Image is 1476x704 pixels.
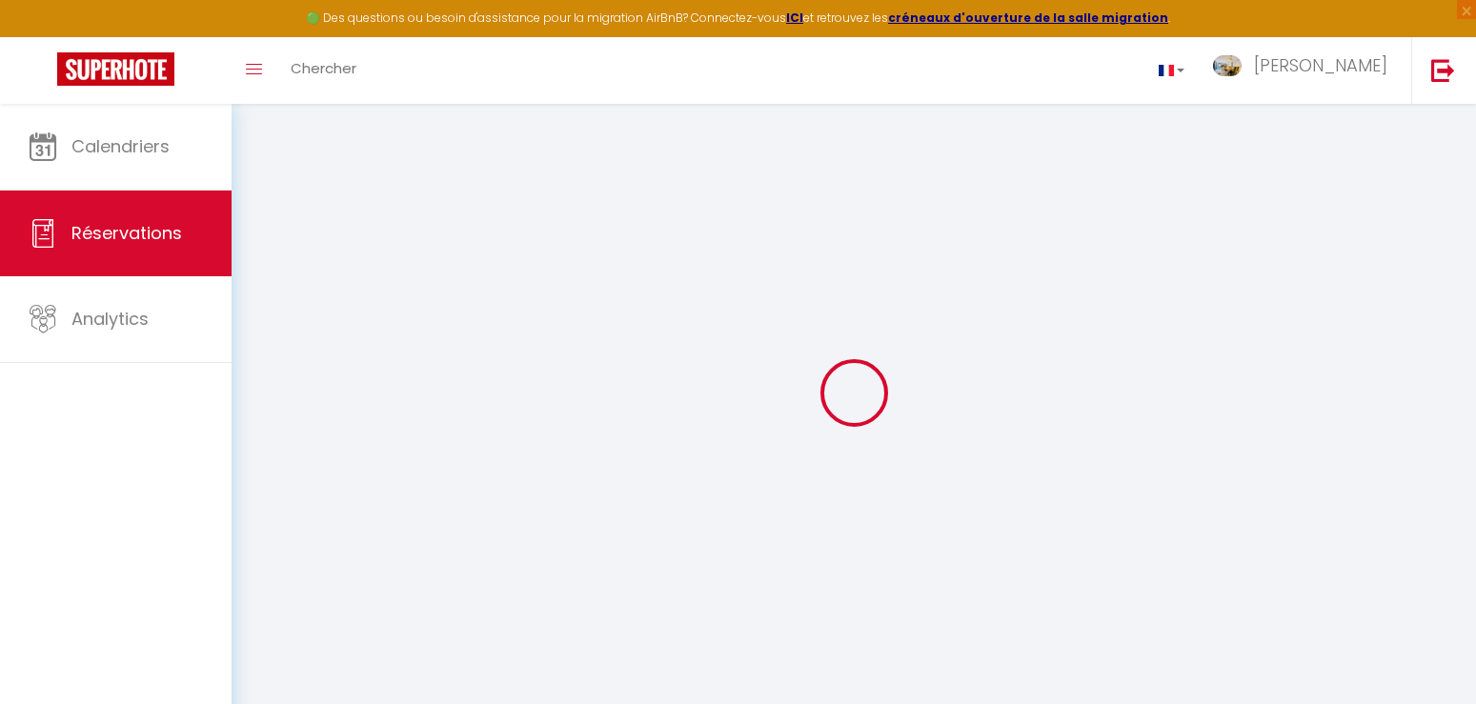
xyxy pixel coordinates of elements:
[276,37,371,104] a: Chercher
[57,52,174,86] img: Super Booking
[1254,53,1387,77] span: [PERSON_NAME]
[15,8,72,65] button: Ouvrir le widget de chat LiveChat
[291,58,356,78] span: Chercher
[888,10,1168,26] a: créneaux d'ouverture de la salle migration
[1213,55,1242,77] img: ...
[71,134,170,158] span: Calendriers
[1199,37,1411,104] a: ... [PERSON_NAME]
[1431,58,1455,82] img: logout
[71,307,149,331] span: Analytics
[71,221,182,245] span: Réservations
[786,10,803,26] a: ICI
